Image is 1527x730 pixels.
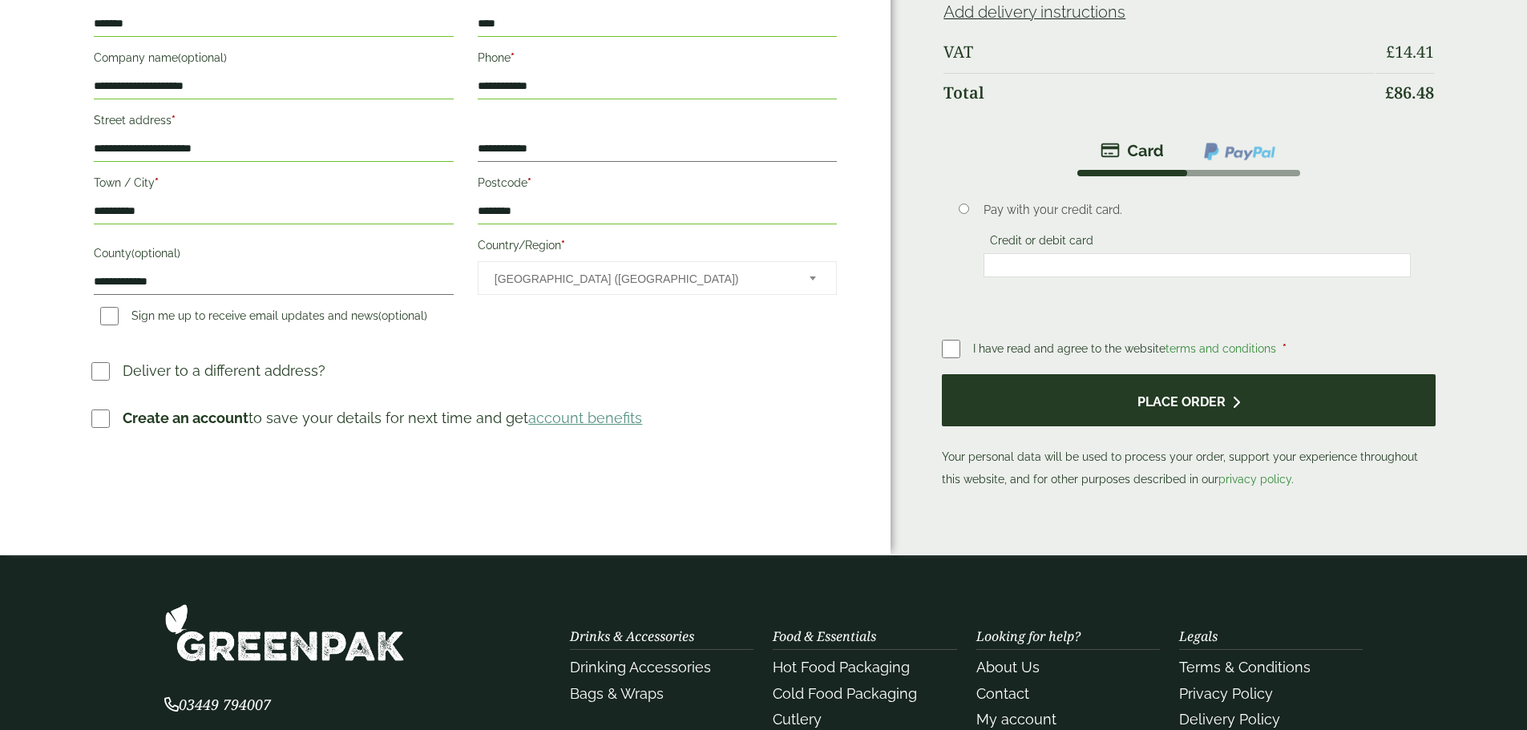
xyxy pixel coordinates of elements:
img: GreenPak Supplies [164,603,405,662]
a: Hot Food Packaging [773,659,910,676]
a: Cold Food Packaging [773,685,917,702]
label: Town / City [94,171,453,199]
abbr: required [561,239,565,252]
a: Drinking Accessories [570,659,711,676]
p: Your personal data will be used to process your order, support your experience throughout this we... [942,374,1435,490]
abbr: required [155,176,159,189]
strong: Create an account [123,409,248,426]
th: VAT [943,33,1373,71]
span: (optional) [378,309,427,322]
img: ppcp-gateway.png [1202,141,1277,162]
span: 03449 794007 [164,695,271,714]
label: Phone [478,46,837,74]
a: Delivery Policy [1179,711,1280,728]
span: Country/Region [478,261,837,295]
span: (optional) [178,51,227,64]
label: County [94,242,453,269]
abbr: required [172,114,176,127]
p: to save your details for next time and get [123,407,642,429]
th: Total [943,73,1373,112]
a: Add delivery instructions [943,2,1125,22]
span: United Kingdom (UK) [495,262,788,296]
abbr: required [527,176,531,189]
a: 03449 794007 [164,698,271,713]
bdi: 14.41 [1386,41,1434,63]
label: Company name [94,46,453,74]
img: stripe.png [1101,141,1164,160]
p: Pay with your credit card. [984,201,1411,219]
a: Terms & Conditions [1179,659,1311,676]
a: privacy policy [1218,473,1291,486]
a: terms and conditions [1165,342,1276,355]
bdi: 86.48 [1385,82,1434,103]
label: Postcode [478,171,837,199]
label: Credit or debit card [984,234,1100,252]
a: account benefits [528,409,642,426]
abbr: required [511,51,515,64]
a: Bags & Wraps [570,685,664,702]
a: Privacy Policy [1179,685,1273,702]
a: My account [976,711,1056,728]
input: Sign me up to receive email updates and news(optional) [100,307,119,325]
a: Contact [976,685,1029,702]
a: Cutlery [773,711,822,728]
span: £ [1385,82,1394,103]
span: £ [1386,41,1395,63]
iframe: Secure card payment input frame [988,258,1406,272]
span: I have read and agree to the website [973,342,1279,355]
abbr: required [1283,342,1287,355]
a: About Us [976,659,1040,676]
label: Street address [94,109,453,136]
label: Country/Region [478,234,837,261]
label: Sign me up to receive email updates and news [94,309,434,327]
button: Place order [942,374,1435,426]
span: (optional) [131,247,180,260]
p: Deliver to a different address? [123,360,325,381]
